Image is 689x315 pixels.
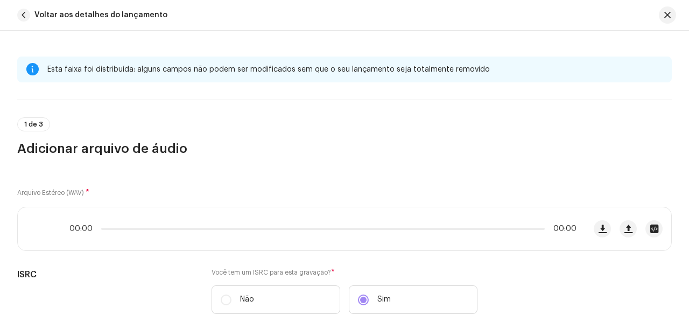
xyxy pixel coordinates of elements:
p: Não [240,294,254,305]
p: Sim [377,294,391,305]
span: 00:00 [549,225,576,233]
div: Esta faixa foi distribuída: alguns campos não podem ser modificados sem que o seu lançamento seja... [47,63,663,76]
h3: Adicionar arquivo de áudio [17,140,672,157]
label: Você tem um ISRC para esta gravação? [212,268,477,277]
h5: ISRC [17,268,194,281]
